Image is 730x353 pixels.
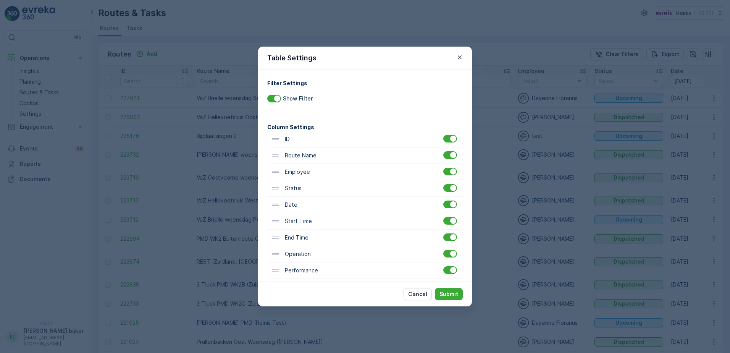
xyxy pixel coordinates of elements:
div: Employee [267,164,463,180]
p: Submit [439,290,458,298]
p: Start Time [283,217,312,225]
p: Operation [283,250,311,258]
div: Operation [267,246,463,262]
p: Table Settings [267,53,317,63]
p: Date [283,201,297,209]
div: Shift [267,279,463,295]
div: Date [267,197,463,213]
button: Cancel [404,288,432,300]
p: Performance [283,267,318,274]
p: Cancel [408,290,427,298]
div: Start Time [267,213,463,230]
div: End Time [267,230,463,246]
h4: Filter Settings [267,79,463,87]
p: End Time [283,234,308,241]
button: Submit [435,288,463,300]
p: Route Name [283,152,317,159]
div: ID [267,131,463,147]
p: Employee [283,168,310,176]
p: Show Filter [283,95,313,102]
div: Performance [267,262,463,279]
p: Status [283,185,302,192]
div: Route Name [267,147,463,164]
p: ID [283,135,290,143]
h4: Column Settings [267,123,463,131]
div: Status [267,180,463,197]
